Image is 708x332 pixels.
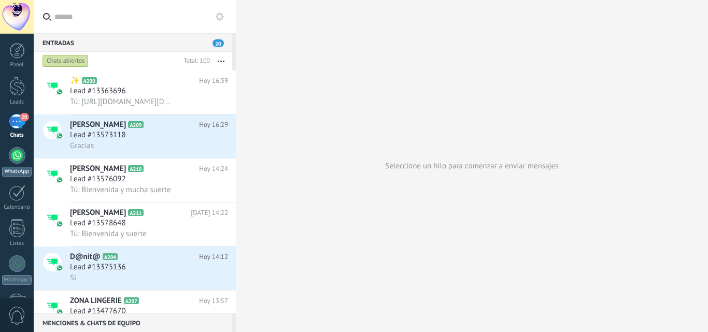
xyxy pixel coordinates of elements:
a: avataricon[PERSON_NAME]A210Hoy 14:24Lead #13576092Tú: Bienvenida y mucha suerte [34,158,236,202]
span: ZONA LINGERIE [70,296,122,306]
span: Gracias [70,141,94,151]
span: ✨ [70,76,80,86]
span: A210 [128,165,143,172]
span: Si [70,273,76,283]
a: avataricon[PERSON_NAME]A209Hoy 16:29Lead #13573118Gracias [34,114,236,158]
span: 20 [20,113,29,121]
div: Leads [2,99,32,106]
span: A200 [82,77,97,84]
a: avataricon[PERSON_NAME]A211[DATE] 14:22Lead #13578648Tú: Bienvenida y suerte [34,203,236,246]
a: avatariconD@nit@A204Hoy 14:12Lead #13375136Si [34,247,236,290]
span: [PERSON_NAME] [70,208,126,218]
img: icon [56,132,63,139]
span: Tú: [URL][DOMAIN_NAME][DOMAIN_NAME] Aquí descargas el juego 🎯 🎮 [70,97,171,107]
div: WhatsApp [2,167,32,177]
span: Lead #13578648 [70,218,126,228]
span: A211 [128,209,143,216]
span: A204 [103,253,118,260]
img: icon [56,176,63,183]
span: [DATE] 14:22 [191,208,228,218]
span: Lead #13477670 [70,306,126,316]
span: Hoy 14:12 [199,252,228,262]
span: Lead #13375136 [70,262,126,272]
span: Lead #13576092 [70,174,126,184]
span: D@nit@ [70,252,101,262]
img: icon [56,220,63,227]
span: Hoy 16:39 [199,76,228,86]
span: A209 [128,121,143,128]
span: Lead #13573118 [70,130,126,140]
span: Lead #13363696 [70,86,126,96]
div: Total: 100 [179,56,210,66]
div: WhatsApp Whatcrm [2,275,32,285]
span: Hoy 13:57 [199,296,228,306]
span: [PERSON_NAME] [70,120,126,130]
img: icon [56,308,63,315]
div: Menciones & Chats de equipo [34,313,232,332]
img: icon [56,88,63,95]
span: [PERSON_NAME] [70,164,126,174]
div: Chats [2,132,32,139]
div: Chats abiertos [43,55,89,67]
img: icon [56,264,63,271]
div: Listas [2,240,32,247]
a: avataricon✨A200Hoy 16:39Lead #13363696Tú: [URL][DOMAIN_NAME][DOMAIN_NAME] Aquí descargas el juego... [34,70,236,114]
img: WhatsApp Whatcrm [12,259,22,268]
div: Panel [2,62,32,68]
span: Tú: Bienvenida y mucha suerte [70,185,171,195]
span: A207 [124,297,139,304]
span: Hoy 14:24 [199,164,228,174]
span: Hoy 16:29 [199,120,228,130]
div: Calendario [2,204,32,211]
div: Entradas [34,33,232,52]
span: 20 [213,39,224,47]
span: Tú: Bienvenida y suerte [70,229,147,239]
